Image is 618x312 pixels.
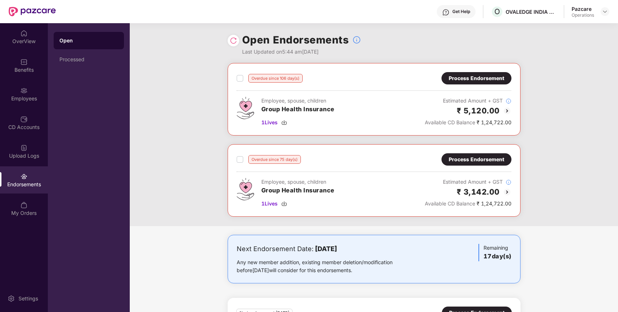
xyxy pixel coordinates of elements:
[425,200,511,208] div: ₹ 1,24,722.00
[261,178,335,186] div: Employee, spouse, children
[449,155,504,163] div: Process Endorsement
[457,186,500,198] h2: ₹ 3,142.00
[503,107,511,115] img: svg+xml;base64,PHN2ZyBpZD0iQmFjay0yMHgyMCIgeG1sbnM9Imh0dHA6Ly93d3cudzMub3JnLzIwMDAvc3ZnIiB3aWR0aD...
[20,116,28,123] img: svg+xml;base64,PHN2ZyBpZD0iQ0RfQWNjb3VudHMiIGRhdGEtbmFtZT0iQ0QgQWNjb3VudHMiIHhtbG5zPSJodHRwOi8vd3...
[237,244,415,254] div: Next Endorsement Date:
[242,48,361,56] div: Last Updated on 5:44 am[DATE]
[281,201,287,207] img: svg+xml;base64,PHN2ZyBpZD0iRG93bmxvYWQtMzJ4MzIiIHhtbG5zPSJodHRwOi8vd3d3LnczLm9yZy8yMDAwL3N2ZyIgd2...
[20,201,28,209] img: svg+xml;base64,PHN2ZyBpZD0iTXlfT3JkZXJzIiBkYXRhLW5hbWU9Ik15IE9yZGVycyIgeG1sbnM9Imh0dHA6Ly93d3cudz...
[20,58,28,66] img: svg+xml;base64,PHN2ZyBpZD0iQmVuZWZpdHMiIHhtbG5zPSJodHRwOi8vd3d3LnczLm9yZy8yMDAwL3N2ZyIgd2lkdGg9Ij...
[506,98,511,104] img: svg+xml;base64,PHN2ZyBpZD0iSW5mb18tXzMyeDMyIiBkYXRhLW5hbWU9IkluZm8gLSAzMngzMiIgeG1sbnM9Imh0dHA6Ly...
[242,32,349,48] h1: Open Endorsements
[478,244,511,261] div: Remaining
[281,120,287,125] img: svg+xml;base64,PHN2ZyBpZD0iRG93bmxvYWQtMzJ4MzIiIHhtbG5zPSJodHRwOi8vd3d3LnczLm9yZy8yMDAwL3N2ZyIgd2...
[20,173,28,180] img: svg+xml;base64,PHN2ZyBpZD0iRW5kb3JzZW1lbnRzIiB4bWxucz0iaHR0cDovL3d3dy53My5vcmcvMjAwMC9zdmciIHdpZH...
[425,178,511,186] div: Estimated Amount + GST
[248,155,301,164] div: Overdue since 75 day(s)
[457,105,500,117] h2: ₹ 5,120.00
[59,57,118,62] div: Processed
[16,295,40,302] div: Settings
[572,12,594,18] div: Operations
[484,252,511,261] h3: 17 day(s)
[494,7,500,16] span: O
[8,295,15,302] img: svg+xml;base64,PHN2ZyBpZD0iU2V0dGluZy0yMHgyMCIgeG1sbnM9Imh0dHA6Ly93d3cudzMub3JnLzIwMDAvc3ZnIiB3aW...
[449,74,504,82] div: Process Endorsement
[503,188,511,196] img: svg+xml;base64,PHN2ZyBpZD0iQmFjay0yMHgyMCIgeG1sbnM9Imh0dHA6Ly93d3cudzMub3JnLzIwMDAvc3ZnIiB3aWR0aD...
[425,200,475,207] span: Available CD Balance
[452,9,470,14] div: Get Help
[9,7,56,16] img: New Pazcare Logo
[237,258,415,274] div: Any new member addition, existing member deletion/modification before [DATE] will consider for th...
[237,97,254,119] img: svg+xml;base64,PHN2ZyB4bWxucz0iaHR0cDovL3d3dy53My5vcmcvMjAwMC9zdmciIHdpZHRoPSI0Ny43MTQiIGhlaWdodD...
[261,97,335,105] div: Employee, spouse, children
[20,144,28,151] img: svg+xml;base64,PHN2ZyBpZD0iVXBsb2FkX0xvZ3MiIGRhdGEtbmFtZT0iVXBsb2FkIExvZ3MiIHhtbG5zPSJodHRwOi8vd3...
[442,9,449,16] img: svg+xml;base64,PHN2ZyBpZD0iSGVscC0zMngzMiIgeG1sbnM9Imh0dHA6Ly93d3cudzMub3JnLzIwMDAvc3ZnIiB3aWR0aD...
[425,119,475,125] span: Available CD Balance
[237,178,254,200] img: svg+xml;base64,PHN2ZyB4bWxucz0iaHR0cDovL3d3dy53My5vcmcvMjAwMC9zdmciIHdpZHRoPSI0Ny43MTQiIGhlaWdodD...
[352,36,361,44] img: svg+xml;base64,PHN2ZyBpZD0iSW5mb18tXzMyeDMyIiBkYXRhLW5hbWU9IkluZm8gLSAzMngzMiIgeG1sbnM9Imh0dHA6Ly...
[59,37,118,44] div: Open
[425,118,511,126] div: ₹ 1,24,722.00
[20,30,28,37] img: svg+xml;base64,PHN2ZyBpZD0iSG9tZSIgeG1sbnM9Imh0dHA6Ly93d3cudzMub3JnLzIwMDAvc3ZnIiB3aWR0aD0iMjAiIG...
[261,105,335,114] h3: Group Health Insurance
[248,74,303,83] div: Overdue since 106 day(s)
[20,87,28,94] img: svg+xml;base64,PHN2ZyBpZD0iRW1wbG95ZWVzIiB4bWxucz0iaHR0cDovL3d3dy53My5vcmcvMjAwMC9zdmciIHdpZHRoPS...
[602,9,608,14] img: svg+xml;base64,PHN2ZyBpZD0iRHJvcGRvd24tMzJ4MzIiIHhtbG5zPSJodHRwOi8vd3d3LnczLm9yZy8yMDAwL3N2ZyIgd2...
[425,97,511,105] div: Estimated Amount + GST
[261,118,278,126] span: 1 Lives
[506,8,556,15] div: OVALEDGE INDIA PRIVATE LIMITED
[261,200,278,208] span: 1 Lives
[261,186,335,195] h3: Group Health Insurance
[315,245,337,253] b: [DATE]
[230,37,237,44] img: svg+xml;base64,PHN2ZyBpZD0iUmVsb2FkLTMyeDMyIiB4bWxucz0iaHR0cDovL3d3dy53My5vcmcvMjAwMC9zdmciIHdpZH...
[572,5,594,12] div: Pazcare
[506,179,511,185] img: svg+xml;base64,PHN2ZyBpZD0iSW5mb18tXzMyeDMyIiBkYXRhLW5hbWU9IkluZm8gLSAzMngzMiIgeG1sbnM9Imh0dHA6Ly...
